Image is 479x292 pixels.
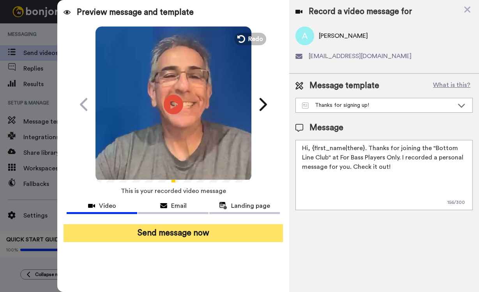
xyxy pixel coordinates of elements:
span: Message template [309,80,379,92]
img: Message-temps.svg [302,103,309,109]
span: [EMAIL_ADDRESS][DOMAIN_NAME] [309,51,412,61]
span: Video [99,201,116,211]
div: Thanks for signing up! [302,101,454,109]
span: Message [309,122,343,134]
button: Send message now [64,224,283,242]
textarea: Hi, {first_name|there}. Thanks for joining the "Bottom Line Club" at For Bass Players Only. I rec... [295,140,473,210]
span: Landing page [231,201,270,211]
button: What is this? [431,80,473,92]
span: Email [171,201,187,211]
span: This is your recorded video message [121,182,226,200]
